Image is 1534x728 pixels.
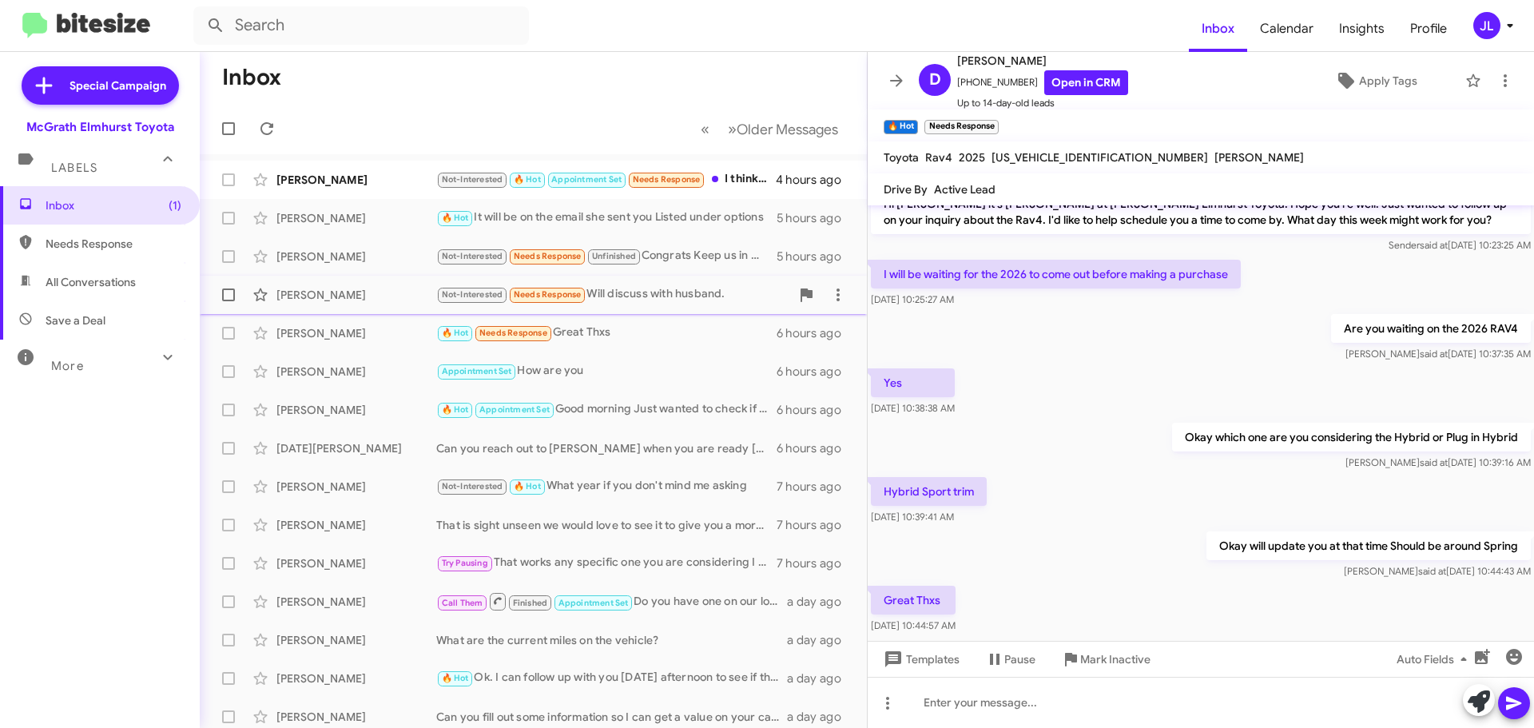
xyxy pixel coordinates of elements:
[1214,150,1304,165] span: [PERSON_NAME]
[777,249,854,265] div: 5 hours ago
[51,161,97,175] span: Labels
[436,324,777,342] div: Great Thxs
[436,247,777,265] div: Congrats Keep us in mind for future service or sales needs
[871,586,956,615] p: Great Thxs
[777,517,854,533] div: 7 hours ago
[513,598,548,608] span: Finished
[46,312,105,328] span: Save a Deal
[442,174,503,185] span: Not-Interested
[868,645,972,674] button: Templates
[442,558,488,568] span: Try Pausing
[436,554,777,572] div: That works any specific one you are considering I can have [PERSON_NAME] email you some spec sheets
[1359,66,1417,95] span: Apply Tags
[26,119,174,135] div: McGrath Elmhurst Toyota
[787,709,854,725] div: a day ago
[787,632,854,648] div: a day ago
[1460,12,1516,39] button: JL
[276,555,436,571] div: [PERSON_NAME]
[1420,348,1448,360] span: said at
[1345,348,1531,360] span: [PERSON_NAME] [DATE] 10:37:35 AM
[276,594,436,610] div: [PERSON_NAME]
[514,251,582,261] span: Needs Response
[442,404,469,415] span: 🔥 Hot
[777,325,854,341] div: 6 hours ago
[1389,239,1531,251] span: Sender [DATE] 10:23:25 AM
[1206,531,1531,560] p: Okay will update you at that time Should be around Spring
[61,94,143,105] div: Domain Overview
[46,236,181,252] span: Needs Response
[1048,645,1163,674] button: Mark Inactive
[777,479,854,495] div: 7 hours ago
[514,289,582,300] span: Needs Response
[1420,456,1448,468] span: said at
[871,260,1241,288] p: I will be waiting for the 2026 to come out before making a purchase
[436,209,777,227] div: It will be on the email she sent you Listed under options
[514,481,541,491] span: 🔥 Hot
[1473,12,1500,39] div: JL
[442,328,469,338] span: 🔥 Hot
[924,120,998,134] small: Needs Response
[777,440,854,456] div: 6 hours ago
[728,119,737,139] span: »
[1418,565,1446,577] span: said at
[1384,645,1486,674] button: Auto Fields
[436,440,777,456] div: Can you reach out to [PERSON_NAME] when you are ready [PHONE_NUMBER] office 773-988--9026 cell We...
[1331,314,1531,343] p: Are you waiting on the 2026 RAV4
[1004,645,1035,674] span: Pause
[436,632,787,648] div: What are the current miles on the vehicle?
[871,477,987,506] p: Hybrid Sport trim
[692,113,848,145] nav: Page navigation example
[592,251,636,261] span: Unfinished
[159,93,172,105] img: tab_keywords_by_traffic_grey.svg
[777,402,854,418] div: 6 hours ago
[737,121,838,138] span: Older Messages
[777,364,854,380] div: 6 hours ago
[1247,6,1326,52] a: Calendar
[442,673,469,683] span: 🔥 Hot
[718,113,848,145] button: Next
[934,182,996,197] span: Active Lead
[169,197,181,213] span: (1)
[43,93,56,105] img: tab_domain_overview_orange.svg
[558,598,629,608] span: Appointment Set
[276,287,436,303] div: [PERSON_NAME]
[1397,6,1460,52] span: Profile
[436,362,777,380] div: How are you
[1044,70,1128,95] a: Open in CRM
[276,440,436,456] div: [DATE][PERSON_NAME]
[1189,6,1247,52] span: Inbox
[1326,6,1397,52] a: Insights
[776,172,854,188] div: 4 hours ago
[957,51,1128,70] span: [PERSON_NAME]
[70,78,166,93] span: Special Campaign
[1080,645,1150,674] span: Mark Inactive
[22,66,179,105] a: Special Campaign
[46,197,181,213] span: Inbox
[276,709,436,725] div: [PERSON_NAME]
[276,210,436,226] div: [PERSON_NAME]
[442,289,503,300] span: Not-Interested
[276,172,436,188] div: [PERSON_NAME]
[871,619,956,631] span: [DATE] 10:44:57 AM
[925,150,952,165] span: Rav4
[26,26,38,38] img: logo_orange.svg
[222,65,281,90] h1: Inbox
[479,404,550,415] span: Appointment Set
[992,150,1208,165] span: [US_VEHICLE_IDENTIFICATION_NUMBER]
[442,481,503,491] span: Not-Interested
[276,364,436,380] div: [PERSON_NAME]
[884,182,928,197] span: Drive By
[442,366,512,376] span: Appointment Set
[436,517,777,533] div: That is sight unseen we would love to see it to give you a more accurate number Is there any way ...
[1345,456,1531,468] span: [PERSON_NAME] [DATE] 10:39:16 AM
[777,210,854,226] div: 5 hours ago
[436,285,790,304] div: Will discuss with husband.
[957,95,1128,111] span: Up to 14-day-old leads
[276,670,436,686] div: [PERSON_NAME]
[871,189,1531,234] p: Hi [PERSON_NAME] it's [PERSON_NAME] at [PERSON_NAME] Elmhurst Toyota. Hope you're well. Just want...
[26,42,38,54] img: website_grey.svg
[777,555,854,571] div: 7 hours ago
[276,402,436,418] div: [PERSON_NAME]
[276,517,436,533] div: [PERSON_NAME]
